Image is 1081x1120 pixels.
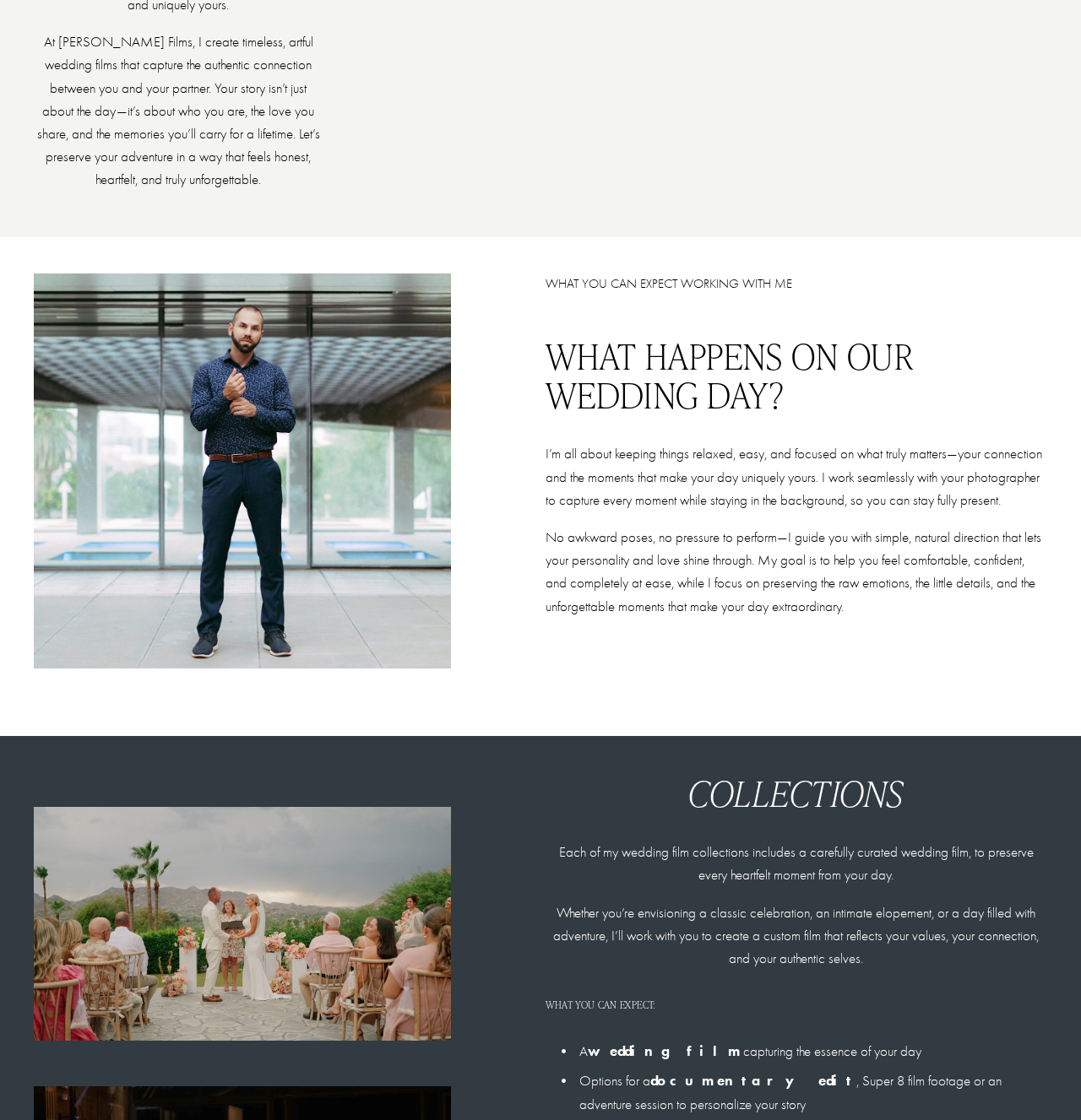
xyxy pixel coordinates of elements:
strong: wedding film [588,1042,743,1059]
p: Options for a , Super 8 film footage or an adventure session to personalize your story [579,1069,1047,1115]
p: Whether you’re envisioning a classic celebration, an intimate elopement, or a day filled with adv... [546,901,1047,971]
h4: What You Can Expect: [546,998,1047,1010]
strong: documentary edit [650,1072,856,1089]
p: WHAT YOU CAN EXPECT WORKING WITH ME [546,273,1047,294]
p: I’m all about keeping things relaxed, easy, and focused on what truly matters—your connection and... [546,442,1047,511]
p: At [PERSON_NAME] Films, I create timeless, artful wedding films that capture the authentic connec... [34,30,323,191]
h2: WHAT HAPPENS ON OUR WEDDING DAY? [546,336,1047,414]
p: Each of my wedding film collections includes a carefully curated wedding film, to preserve every ... [546,841,1047,886]
p: No awkward poses, no pressure to perform—I guide you with simple, natural direction that lets you... [546,526,1047,618]
em: Collections [688,770,904,815]
p: A capturing the essence of your day [579,1040,1047,1063]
